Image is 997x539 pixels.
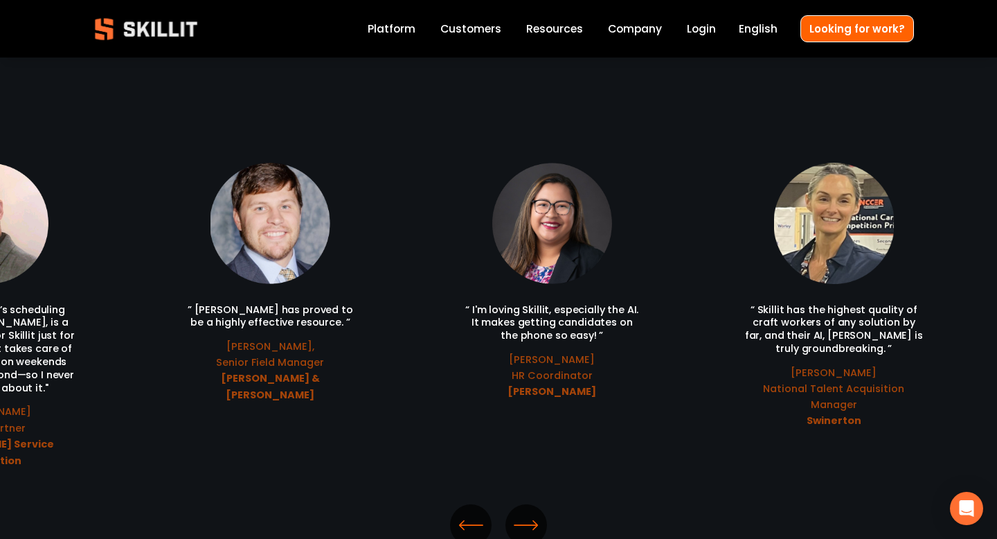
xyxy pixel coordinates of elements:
span: Resources [526,21,583,37]
div: Open Intercom Messenger [950,492,983,525]
span: English [739,21,778,37]
a: Looking for work? [800,15,914,42]
a: Platform [368,19,415,38]
a: Customers [440,19,501,38]
div: language picker [739,19,778,38]
a: Login [687,19,716,38]
a: folder dropdown [526,19,583,38]
a: Company [608,19,662,38]
img: Skillit [83,8,209,50]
